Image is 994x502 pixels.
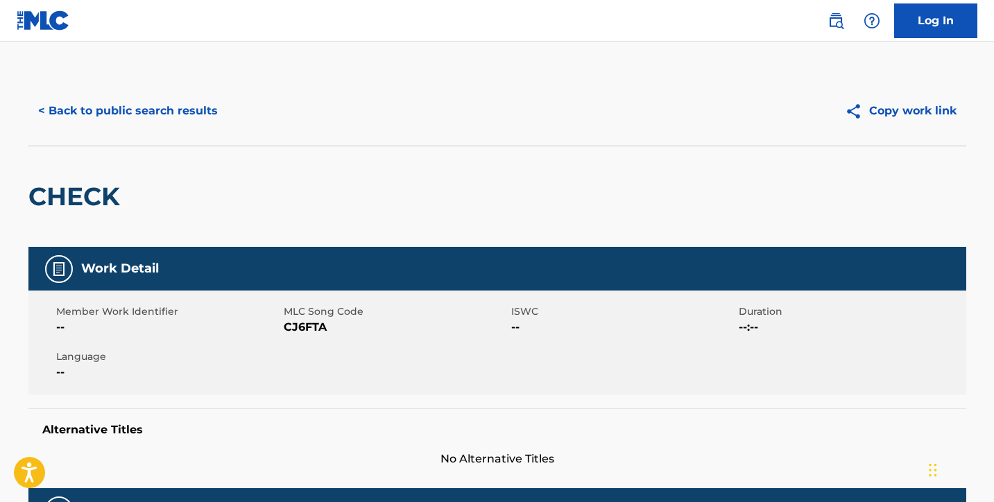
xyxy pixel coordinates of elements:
[28,451,966,467] span: No Alternative Titles
[835,94,966,128] button: Copy work link
[284,319,508,336] span: CJ6FTA
[828,12,844,29] img: search
[511,319,735,336] span: --
[56,364,280,381] span: --
[845,103,869,120] img: Copy work link
[28,94,228,128] button: < Back to public search results
[858,7,886,35] div: Help
[56,349,280,364] span: Language
[284,304,508,319] span: MLC Song Code
[28,181,127,212] h2: CHECK
[56,319,280,336] span: --
[739,304,963,319] span: Duration
[51,261,67,277] img: Work Detail
[925,435,994,502] iframe: Chat Widget
[739,319,963,336] span: --:--
[56,304,280,319] span: Member Work Identifier
[17,10,70,31] img: MLC Logo
[42,423,952,437] h5: Alternative Titles
[929,449,937,491] div: Drag
[81,261,159,277] h5: Work Detail
[822,7,850,35] a: Public Search
[864,12,880,29] img: help
[894,3,977,38] a: Log In
[511,304,735,319] span: ISWC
